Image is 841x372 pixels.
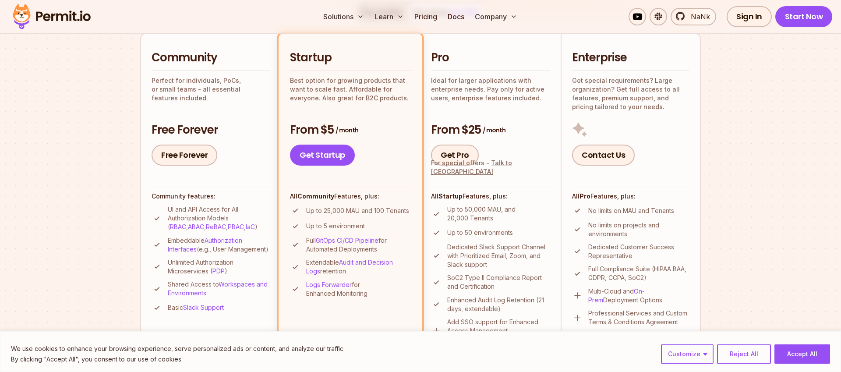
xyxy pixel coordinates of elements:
button: Learn [371,8,407,25]
a: Get Startup [290,145,355,166]
h4: All Features, plus: [431,192,550,201]
p: Perfect for individuals, PoCs, or small teams - all essential features included. [152,76,270,103]
p: By clicking "Accept All", you consent to our use of cookies. [11,354,345,365]
a: ABAC [188,223,204,230]
a: ReBAC [206,223,226,230]
p: Up to 50,000 MAU, and 20,000 Tenants [447,205,550,223]
button: Company [471,8,521,25]
span: / month [336,126,358,135]
a: Get Pro [431,145,479,166]
button: Accept All [774,344,830,364]
span: NaNk [686,11,710,22]
p: Up to 25,000 MAU and 100 Tenants [306,206,409,215]
p: for Enhanced Monitoring [306,280,411,298]
h2: Pro [431,50,550,66]
button: Reject All [717,344,771,364]
p: Embeddable (e.g., User Management) [168,236,270,254]
span: / month [483,126,505,135]
h4: All Features, plus: [572,192,689,201]
a: Slack Support [183,304,224,311]
a: Sign In [727,6,772,27]
h2: Community [152,50,270,66]
a: Authorization Interfaces [168,237,242,253]
p: Shared Access to [168,280,270,298]
p: No limits on projects and environments [588,221,689,238]
p: We use cookies to enhance your browsing experience, serve personalized ads or content, and analyz... [11,344,345,354]
a: PBAC [228,223,244,230]
a: Audit and Decision Logs [306,259,393,275]
p: Add SSO support for Enhanced Access Management (additional cost) [447,318,550,344]
a: Free Forever [152,145,217,166]
strong: Community [297,192,334,200]
a: Start Now [775,6,833,27]
p: No limits on MAU and Tenants [588,206,674,215]
strong: Startup [438,192,463,200]
p: Up to 50 environments [447,228,513,237]
a: GitOps CI/CD Pipeline [316,237,378,244]
p: SoC2 Type II Compliance Report and Certification [447,273,550,291]
a: Contact Us [572,145,635,166]
p: Dedicated Slack Support Channel with Prioritized Email, Zoom, and Slack support [447,243,550,269]
p: Got special requirements? Large organization? Get full access to all features, premium support, a... [572,76,689,111]
h3: Free Forever [152,122,270,138]
h3: From $25 [431,122,550,138]
button: Solutions [320,8,367,25]
a: Docs [444,8,468,25]
p: Best option for growing products that want to scale fast. Affordable for everyone. Also great for... [290,76,411,103]
p: Full Compliance Suite (HIPAA BAA, GDPR, CCPA, SoC2) [588,265,689,282]
h2: Enterprise [572,50,689,66]
button: Customize [661,344,714,364]
h2: Startup [290,50,411,66]
a: NaNk [671,8,716,25]
p: Unlimited Authorization Microservices ( ) [168,258,270,276]
a: RBAC [170,223,186,230]
strong: Pro [580,192,590,200]
p: Extendable retention [306,258,411,276]
p: Up to 5 environment [306,222,365,230]
a: PDP [212,267,225,275]
p: Professional Services and Custom Terms & Conditions Agreement [588,309,689,326]
a: Pricing [411,8,441,25]
p: Full for Automated Deployments [306,236,411,254]
p: Enhanced Audit Log Retention (21 days, extendable) [447,296,550,313]
p: UI and API Access for All Authorization Models ( , , , , ) [168,205,270,231]
div: For special offers - [431,159,550,176]
p: Dedicated Customer Success Representative [588,243,689,260]
h3: From $5 [290,122,411,138]
a: On-Prem [588,287,645,304]
a: Logs Forwarder [306,281,352,288]
p: Multi-Cloud and Deployment Options [588,287,689,305]
img: Permit logo [9,2,95,32]
h4: All Features, plus: [290,192,411,201]
p: Basic [168,303,224,312]
a: IaC [246,223,255,230]
h4: Community features: [152,192,270,201]
p: Ideal for larger applications with enterprise needs. Pay only for active users, enterprise featur... [431,76,550,103]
